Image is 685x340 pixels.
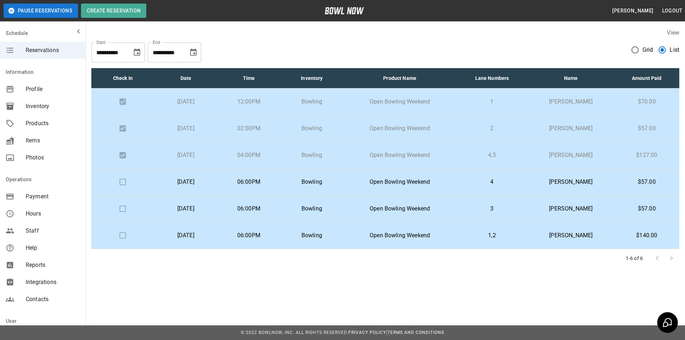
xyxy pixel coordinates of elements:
p: $140.00 [620,231,674,240]
p: [PERSON_NAME] [533,97,609,106]
th: Amount Paid [614,68,679,88]
button: Create Reservation [81,4,146,18]
p: Bowling [286,178,338,186]
th: Time [217,68,280,88]
p: [PERSON_NAME] [533,231,609,240]
p: [PERSON_NAME] [533,124,609,133]
p: [PERSON_NAME] [533,178,609,186]
p: 02:00PM [223,124,275,133]
span: Help [26,244,80,252]
a: Privacy Policy [348,330,386,335]
p: [PERSON_NAME] [533,151,609,159]
p: Open Bowling Weekend [349,97,451,106]
button: Choose date, selected date is Aug 31, 2025 [186,45,201,60]
th: Inventory [280,68,344,88]
p: 04:00PM [223,151,275,159]
p: Bowling [286,97,338,106]
button: Choose date, selected date is Aug 31, 2025 [130,45,144,60]
p: 3 [462,204,522,213]
p: 4,5 [462,151,522,159]
span: List [670,46,679,54]
label: View [667,29,679,36]
p: 06:00PM [223,204,275,213]
th: Date [154,68,218,88]
span: Reports [26,261,80,269]
p: Open Bowling Weekend [349,204,451,213]
p: 12:00PM [223,97,275,106]
span: Items [26,136,80,145]
p: [DATE] [160,97,212,106]
span: Staff [26,227,80,235]
p: 06:00PM [223,231,275,240]
span: © 2022 BowlNow, Inc. All Rights Reserved. [241,330,348,335]
p: $57.00 [620,178,674,186]
button: [PERSON_NAME] [609,4,656,17]
p: 1 [462,97,522,106]
a: Terms and Conditions [387,330,444,335]
span: Photos [26,153,80,162]
p: [DATE] [160,124,212,133]
p: Bowling [286,151,338,159]
p: Open Bowling Weekend [349,178,451,186]
span: Contacts [26,295,80,304]
th: Lane Numbers [456,68,528,88]
span: Payment [26,192,80,201]
p: [DATE] [160,231,212,240]
button: Pause Reservations [4,4,78,18]
p: $70.00 [620,97,674,106]
th: Name [528,68,614,88]
p: 2 [462,124,522,133]
p: $127.00 [620,151,674,159]
span: Integrations [26,278,80,286]
span: Products [26,119,80,128]
p: [DATE] [160,204,212,213]
p: 06:00PM [223,178,275,186]
p: [DATE] [160,151,212,159]
p: $57.00 [620,204,674,213]
span: Grid [643,46,653,54]
th: Check In [91,68,154,88]
p: Bowling [286,204,338,213]
p: Open Bowling Weekend [349,151,451,159]
p: Bowling [286,124,338,133]
span: Profile [26,85,80,93]
p: Bowling [286,231,338,240]
th: Product Name [343,68,456,88]
p: Open Bowling Weekend [349,124,451,133]
p: [DATE] [160,178,212,186]
button: Logout [659,4,685,17]
p: [PERSON_NAME] [533,204,609,213]
p: 4 [462,178,522,186]
span: Reservations [26,46,80,55]
p: $57.00 [620,124,674,133]
p: 1,2 [462,231,522,240]
p: Open Bowling Weekend [349,231,451,240]
span: Hours [26,209,80,218]
span: Inventory [26,102,80,111]
img: logo [325,7,364,14]
p: 1-6 of 6 [626,255,643,262]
